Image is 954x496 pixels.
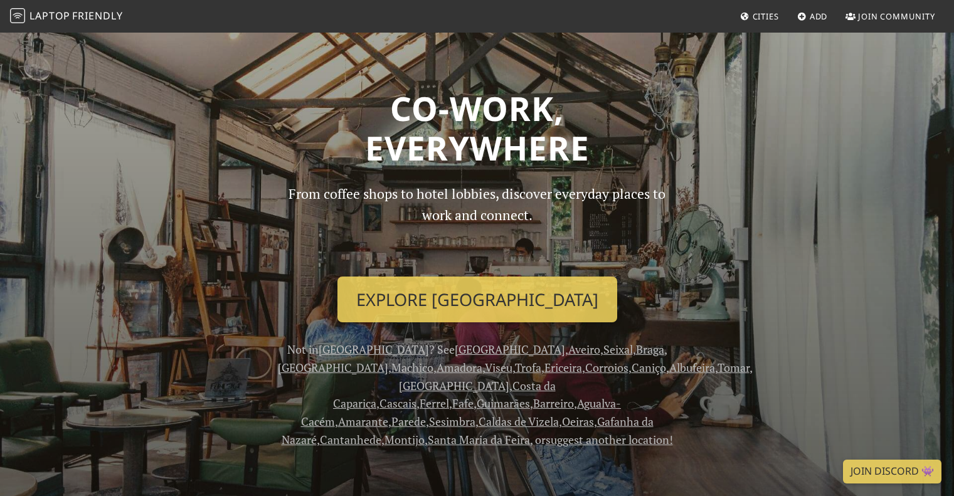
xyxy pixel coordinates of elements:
[479,414,559,429] a: Caldas de Vizela
[477,396,530,411] a: Guimarães
[29,9,70,23] span: Laptop
[72,9,122,23] span: Friendly
[843,460,941,483] a: Join Discord 👾
[533,396,574,411] a: Barreiro
[840,5,940,28] a: Join Community
[455,342,565,357] a: [GEOGRAPHIC_DATA]
[420,396,449,411] a: Ferrel
[544,360,582,375] a: Ericeira
[546,432,673,447] a: suggest another location!
[452,396,474,411] a: Fafe
[429,414,475,429] a: Sesimbra
[71,88,884,168] h1: Co-work, Everywhere
[753,11,779,22] span: Cities
[391,414,426,429] a: Parede
[428,432,530,447] a: Santa Maria da Feira
[319,342,429,357] a: [GEOGRAPHIC_DATA]
[278,342,753,447] span: Not in ? See , , , , , , , , , , , , , , , , , , , , , , , , , , , , , , , or
[485,360,512,375] a: Viseu
[858,11,935,22] span: Join Community
[603,342,633,357] a: Seixal
[282,414,654,447] a: Gafanha da Nazaré
[320,432,381,447] a: Cantanhede
[515,360,541,375] a: Trofa
[632,360,666,375] a: Caniço
[391,360,433,375] a: Machico
[10,8,25,23] img: LaptopFriendly
[337,277,617,323] a: Explore [GEOGRAPHIC_DATA]
[384,432,425,447] a: Montijo
[735,5,784,28] a: Cities
[792,5,833,28] a: Add
[278,360,388,375] a: [GEOGRAPHIC_DATA]
[636,342,664,357] a: Braga
[718,360,750,375] a: Tomar
[278,183,677,266] p: From coffee shops to hotel lobbies, discover everyday places to work and connect.
[399,378,509,393] a: [GEOGRAPHIC_DATA]
[10,6,123,28] a: LaptopFriendly LaptopFriendly
[585,360,628,375] a: Corroios
[562,414,594,429] a: Oeiras
[568,342,600,357] a: Aveiro
[437,360,482,375] a: Amadora
[810,11,828,22] span: Add
[338,414,388,429] a: Amarante
[379,396,416,411] a: Cascais
[669,360,715,375] a: Albufeira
